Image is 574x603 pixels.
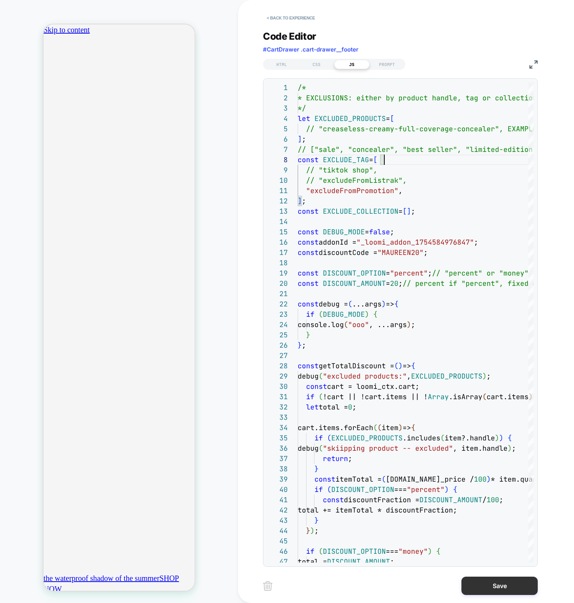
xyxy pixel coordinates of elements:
[377,248,424,257] span: "MAUREEN20"
[386,269,390,277] span: =
[267,412,288,422] div: 33
[428,392,449,401] span: Array
[348,320,369,329] span: "ooo"
[323,547,386,556] span: DISCOUNT_OPTION
[487,495,499,504] span: 100
[411,423,415,432] span: {
[319,238,356,247] span: addonId =
[403,434,440,442] span: .includes
[298,238,319,247] span: const
[508,434,512,442] span: {
[267,278,288,289] div: 20
[306,124,516,133] span: // "creaseless-creamy-full-coverage-concealer", EX
[267,402,288,412] div: 32
[267,124,288,134] div: 5
[264,60,299,69] div: HTML
[348,300,352,308] span: (
[348,454,352,463] span: ;
[428,547,432,556] span: )
[516,124,537,133] span: AMPLE
[298,145,508,154] span: // ["sale", "concealer", "best seller", "limited-e
[263,12,319,24] button: < Back to experience
[386,300,394,308] span: =>
[306,526,310,535] span: }
[267,93,288,103] div: 2
[314,485,323,494] span: if
[298,227,319,236] span: const
[267,268,288,278] div: 19
[267,556,288,567] div: 47
[449,392,482,401] span: .isArray
[390,114,394,123] span: [
[411,207,415,216] span: ;
[398,207,403,216] span: =
[323,495,344,504] span: const
[482,372,487,381] span: )
[306,331,310,339] span: }
[298,444,319,453] span: debug
[344,495,419,504] span: discountFraction =
[306,392,314,401] span: if
[298,155,319,164] span: const
[314,114,386,123] span: EXCLUDED_PRODUCTS
[373,310,377,319] span: {
[356,238,474,247] span: "_loomi_addon_1754584976847"
[382,300,386,308] span: )
[499,434,503,442] span: )
[267,392,288,402] div: 31
[267,134,288,144] div: 6
[369,60,405,69] div: PROMPT
[263,46,358,53] span: #CartDrawer .cart-drawer__footer
[267,309,288,319] div: 23
[331,485,394,494] span: DISCOUNT_OPTION
[461,577,538,595] button: Save
[411,361,415,370] span: {
[407,485,445,494] span: "percent"
[267,175,288,185] div: 10
[298,197,302,205] span: ]
[390,227,394,236] span: ;
[306,547,314,556] span: if
[436,547,440,556] span: {
[411,372,482,381] span: EXCLUDED_PRODUCTS
[323,444,453,453] span: "skiipping product -- excluded"
[382,475,386,484] span: (
[323,155,369,164] span: EXCLUDE_TAG
[267,299,288,309] div: 22
[302,197,306,205] span: ;
[398,361,403,370] span: )
[327,434,331,442] span: (
[319,547,323,556] span: (
[298,372,319,381] span: debug
[482,392,487,401] span: (
[319,300,348,308] span: debug =
[390,279,398,288] span: 20
[299,60,334,69] div: CSS
[508,444,512,453] span: )
[267,381,288,392] div: 30
[323,372,407,381] span: "excluded products:"
[445,485,449,494] span: )
[298,207,319,216] span: const
[398,186,403,195] span: ,
[267,350,288,361] div: 27
[267,103,288,113] div: 3
[407,207,411,216] span: ]
[298,135,302,143] span: ]
[323,454,348,463] span: return
[428,269,432,277] span: ;
[499,495,503,504] span: ;
[298,341,302,350] span: }
[306,403,319,411] span: let
[403,207,407,216] span: [
[267,371,288,381] div: 29
[302,341,306,350] span: ;
[327,557,390,566] span: DISCOUNT_AMOUNT
[331,434,403,442] span: EXCLUDED_PRODUCTS
[432,269,529,277] span: // "percent" or "money"
[495,434,499,442] span: )
[267,484,288,495] div: 40
[306,382,327,391] span: const
[424,248,428,257] span: ;
[298,423,373,432] span: cart.items.forEach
